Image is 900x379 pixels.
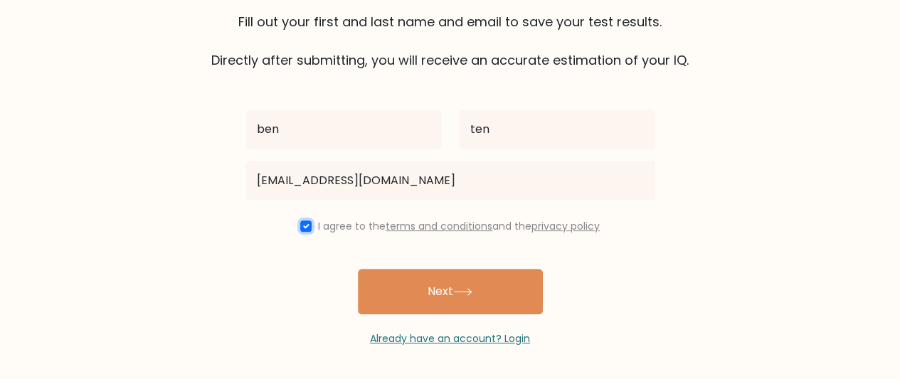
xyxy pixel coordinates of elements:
[45,12,856,70] div: Fill out your first and last name and email to save your test results. Directly after submitting,...
[531,219,600,233] a: privacy policy
[459,110,655,149] input: Last name
[358,269,543,314] button: Next
[386,219,492,233] a: terms and conditions
[245,110,442,149] input: First name
[370,331,530,346] a: Already have an account? Login
[245,161,655,201] input: Email
[318,219,600,233] label: I agree to the and the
